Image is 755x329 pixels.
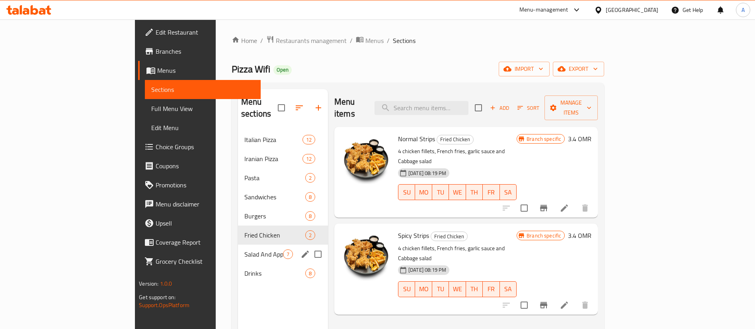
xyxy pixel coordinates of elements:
div: Sandwiches8 [238,187,328,206]
a: Promotions [138,175,261,195]
span: Branch specific [523,232,564,239]
span: TU [435,283,446,295]
span: Edit Restaurant [156,27,255,37]
span: Menu disclaimer [156,199,255,209]
a: Edit menu item [560,203,569,213]
button: FR [483,281,499,297]
span: Fried Chicken [244,230,305,240]
div: Iranian Pizza [244,154,302,164]
span: WE [452,187,462,198]
span: 7 [283,251,293,258]
span: TH [469,187,480,198]
button: TU [432,184,449,200]
span: import [505,64,543,74]
span: Sort sections [290,98,309,117]
span: 8 [306,212,315,220]
span: Italian Pizza [244,135,302,144]
span: Upsell [156,218,255,228]
button: WE [449,281,466,297]
button: Branch-specific-item [534,296,553,315]
span: Sort items [512,102,544,114]
p: 4 chicken fillets, French fries, garlic sauce and Cabbage salad [398,146,517,166]
span: Get support on: [139,292,176,302]
a: Grocery Checklist [138,252,261,271]
span: Edit Menu [151,123,255,132]
div: Burgers8 [238,206,328,226]
div: Open [273,65,292,75]
span: [DATE] 08:19 PM [405,169,449,177]
span: Choice Groups [156,142,255,152]
button: Branch-specific-item [534,199,553,218]
a: Restaurants management [266,35,347,46]
button: TH [466,184,483,200]
button: MO [415,281,432,297]
button: FR [483,184,499,200]
span: Pasta [244,173,305,183]
li: / [350,36,353,45]
span: Sandwiches [244,192,305,202]
div: Pasta2 [238,168,328,187]
span: SU [402,283,412,295]
span: 2 [306,232,315,239]
nav: Menu sections [238,127,328,286]
span: Coverage Report [156,238,255,247]
span: 12 [303,136,315,144]
span: Fried Chicken [437,135,473,144]
span: Branches [156,47,255,56]
span: Open [273,66,292,73]
button: Sort [515,102,541,114]
span: MO [418,283,429,295]
span: Sections [151,85,255,94]
span: Select to update [516,297,533,313]
span: Normal Strips [398,133,435,145]
button: Add section [309,98,328,117]
span: Branch specific [523,135,564,143]
span: Burgers [244,211,305,221]
span: TH [469,283,480,295]
span: Menus [365,36,384,45]
div: Iranian Pizza12 [238,149,328,168]
span: Version: [139,278,158,289]
span: 8 [306,270,315,277]
button: delete [576,199,595,218]
div: Fried Chicken2 [238,226,328,245]
li: / [260,36,263,45]
div: [GEOGRAPHIC_DATA] [606,6,658,14]
a: Sections [145,80,261,99]
span: Salad And Appetizer [244,249,283,259]
span: Pizza Wifi [232,60,270,78]
span: MO [418,187,429,198]
div: Italian Pizza12 [238,130,328,149]
button: TH [466,281,483,297]
a: Choice Groups [138,137,261,156]
span: Fried Chicken [431,232,467,241]
img: Spicy Strips [341,230,392,281]
div: Fried Chicken [437,135,474,144]
button: TU [432,281,449,297]
a: Menu disclaimer [138,195,261,214]
span: Coupons [156,161,255,171]
span: Add item [487,102,512,114]
div: items [302,135,315,144]
div: Salad And Appetizer7edit [238,245,328,264]
div: items [305,230,315,240]
span: Full Menu View [151,104,255,113]
p: 4 chicken fillets, French fries, garlic sauce and Cabbage salad [398,243,517,263]
div: items [302,154,315,164]
div: Menu-management [519,5,568,15]
span: Add [489,103,510,113]
span: FR [486,283,496,295]
a: Coupons [138,156,261,175]
button: SA [500,184,517,200]
button: SU [398,281,415,297]
span: Sort [517,103,539,113]
button: Manage items [544,95,598,120]
a: Menus [138,61,261,80]
span: Promotions [156,180,255,190]
button: edit [299,248,311,260]
span: SA [503,187,513,198]
img: Normal Strips [341,133,392,184]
